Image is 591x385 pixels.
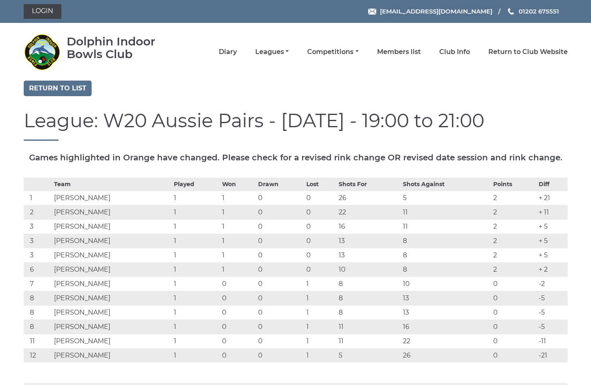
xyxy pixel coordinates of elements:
[337,219,400,234] td: 16
[24,320,52,334] td: 8
[401,178,492,191] th: Shots Against
[537,191,567,205] td: + 21
[401,291,492,305] td: 13
[256,262,305,277] td: 0
[337,262,400,277] td: 10
[304,348,337,362] td: 1
[220,191,256,205] td: 1
[537,205,567,219] td: + 11
[401,205,492,219] td: 11
[256,348,305,362] td: 0
[172,248,220,262] td: 1
[52,205,172,219] td: [PERSON_NAME]
[52,262,172,277] td: [PERSON_NAME]
[52,305,172,320] td: [PERSON_NAME]
[172,291,220,305] td: 1
[52,277,172,291] td: [PERSON_NAME]
[337,348,400,362] td: 5
[52,320,172,334] td: [PERSON_NAME]
[491,348,537,362] td: 0
[337,205,400,219] td: 22
[220,305,256,320] td: 0
[537,305,567,320] td: -5
[172,277,220,291] td: 1
[491,320,537,334] td: 0
[24,153,568,162] h5: Games highlighted in Orange have changed. Please check for a revised rink change OR revised date ...
[401,234,492,248] td: 8
[304,277,337,291] td: 1
[52,178,172,191] th: Team
[401,219,492,234] td: 11
[220,277,256,291] td: 0
[337,277,400,291] td: 8
[491,234,537,248] td: 2
[220,348,256,362] td: 0
[304,320,337,334] td: 1
[304,205,337,219] td: 0
[52,334,172,348] td: [PERSON_NAME]
[368,9,376,15] img: Email
[304,234,337,248] td: 0
[220,334,256,348] td: 0
[337,320,400,334] td: 11
[491,262,537,277] td: 2
[172,205,220,219] td: 1
[401,320,492,334] td: 16
[256,205,305,219] td: 0
[256,234,305,248] td: 0
[537,348,567,362] td: -21
[256,305,305,320] td: 0
[256,334,305,348] td: 0
[24,291,52,305] td: 8
[401,348,492,362] td: 26
[401,248,492,262] td: 8
[491,248,537,262] td: 2
[537,219,567,234] td: + 5
[172,334,220,348] td: 1
[220,219,256,234] td: 1
[337,191,400,205] td: 26
[24,334,52,348] td: 11
[52,348,172,362] td: [PERSON_NAME]
[172,234,220,248] td: 1
[491,191,537,205] td: 2
[52,191,172,205] td: [PERSON_NAME]
[491,178,537,191] th: Points
[220,178,256,191] th: Won
[220,320,256,334] td: 0
[401,305,492,320] td: 13
[255,47,289,56] a: Leagues
[172,191,220,205] td: 1
[24,191,52,205] td: 1
[337,305,400,320] td: 8
[304,305,337,320] td: 1
[537,248,567,262] td: + 5
[256,219,305,234] td: 0
[507,7,559,16] a: Phone us 01202 675551
[377,47,421,56] a: Members list
[491,291,537,305] td: 0
[401,334,492,348] td: 22
[52,219,172,234] td: [PERSON_NAME]
[337,248,400,262] td: 13
[220,262,256,277] td: 1
[256,291,305,305] td: 0
[537,320,567,334] td: -5
[220,234,256,248] td: 1
[537,234,567,248] td: + 5
[172,219,220,234] td: 1
[24,348,52,362] td: 12
[24,248,52,262] td: 3
[256,191,305,205] td: 0
[24,219,52,234] td: 3
[220,248,256,262] td: 1
[220,205,256,219] td: 1
[491,334,537,348] td: 0
[537,291,567,305] td: -5
[256,178,305,191] th: Drawn
[491,305,537,320] td: 0
[401,277,492,291] td: 10
[401,262,492,277] td: 8
[24,305,52,320] td: 8
[401,191,492,205] td: 5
